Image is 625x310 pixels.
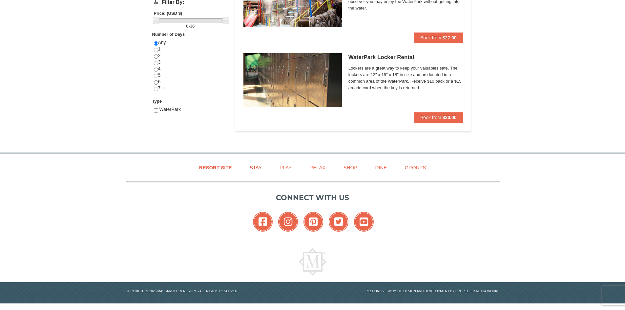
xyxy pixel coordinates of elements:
[241,160,270,175] a: Stay
[348,65,463,91] span: Lockers are a great way to keep your valuables safe. The lockers are 12" x 15" x 18" in size and ...
[335,160,366,175] a: Shop
[443,35,457,40] strong: $27.00
[152,99,162,104] strong: Type
[348,54,463,61] h5: WaterPark Locker Rental
[420,35,441,40] span: Book from
[154,11,182,16] strong: Price: (USD $)
[154,39,227,98] div: Any 1 2 3 4 5 6 7 +
[152,32,185,37] strong: Number of Days
[396,160,434,175] a: Groups
[159,107,181,112] span: WaterPark
[367,160,395,175] a: Dine
[191,160,240,175] a: Resort Site
[414,32,463,43] button: Book from $27.00
[365,289,500,293] a: Responsive website design and development by Propeller Media Works
[443,115,457,120] strong: $30.00
[420,115,441,120] span: Book from
[121,289,313,294] p: Copyright © 2023 Massanutten Resort - All Rights Reserved.
[190,24,195,29] span: 36
[154,23,227,30] label: -
[301,160,334,175] a: Relax
[271,160,300,175] a: Play
[126,192,500,203] p: Connect with us
[299,248,326,276] img: Massanutten Resort Logo
[243,53,342,107] img: 6619917-1005-d92ad057.png
[414,112,463,123] button: Book from $30.00
[186,24,188,29] span: 0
